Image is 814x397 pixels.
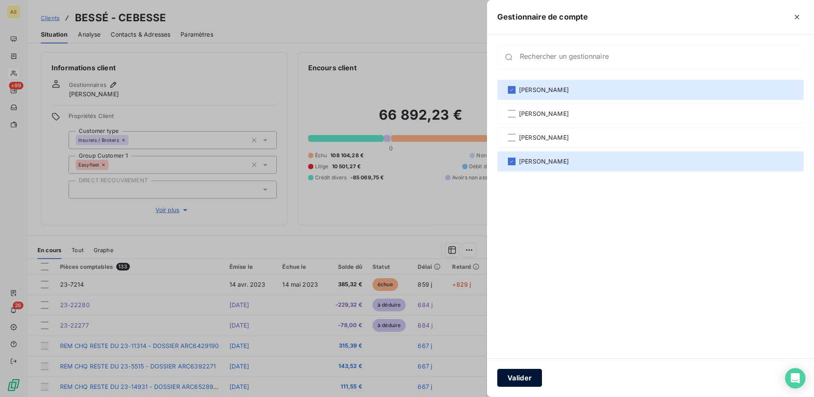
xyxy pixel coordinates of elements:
[519,109,569,118] span: [PERSON_NAME]
[519,157,569,166] span: [PERSON_NAME]
[785,368,805,388] div: Open Intercom Messenger
[520,53,803,61] input: placeholder
[519,133,569,142] span: [PERSON_NAME]
[497,369,542,387] button: Valider
[497,11,588,23] h5: Gestionnaire de compte
[519,86,569,94] span: [PERSON_NAME]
